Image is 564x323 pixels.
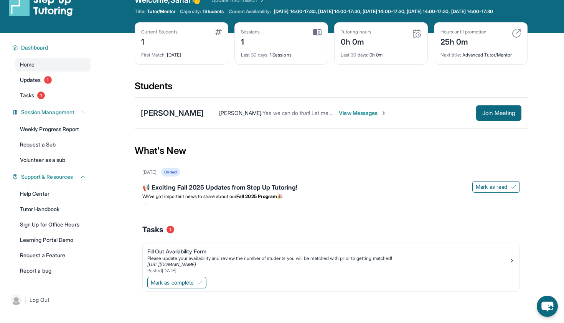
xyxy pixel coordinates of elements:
[512,29,521,38] img: card
[236,193,277,199] strong: Fall 2025 Program
[147,268,509,274] div: Posted [DATE]
[21,173,73,181] span: Support & Resources
[440,35,486,47] div: 25h 0m
[241,52,269,58] span: Last 30 days :
[141,47,222,58] div: [DATE]
[15,233,91,247] a: Learning Portal Demo
[147,248,509,255] div: Fill Out Availability Form
[8,291,91,308] a: |Log Out
[18,44,86,52] button: Dashboard
[274,8,493,15] span: [DATE] 14:00-17:30, [DATE] 14:00-17:30, [DATE] 14:00-17:30, [DATE] 14:00-17:30, [DATE] 14:00-17:30
[141,35,178,47] div: 1
[476,183,507,191] span: Mark as read
[180,8,201,15] span: Capacity:
[440,52,461,58] span: Next title :
[20,76,41,84] span: Updates
[30,296,49,304] span: Log Out
[44,76,52,84] span: 1
[147,8,175,15] span: Tutor/Mentor
[142,183,520,193] div: 📢 Exciting Fall 2025 Updates from Step Up Tutoring!
[272,8,495,15] a: [DATE] 14:00-17:30, [DATE] 14:00-17:30, [DATE] 14:00-17:30, [DATE] 14:00-17:30, [DATE] 14:00-17:30
[412,29,421,38] img: card
[21,44,48,52] span: Dashboard
[241,35,260,47] div: 1
[151,279,194,286] span: Mark as complete
[18,173,86,181] button: Support & Resources
[15,88,91,102] a: Tasks1
[15,58,91,72] a: Home
[11,295,21,305] img: user-img
[341,52,368,58] span: Last 30 days :
[135,134,528,168] div: What's New
[15,138,91,152] a: Request a Sub
[147,277,206,288] button: Mark as complete
[215,29,222,35] img: card
[482,111,515,115] span: Join Meeting
[15,73,91,87] a: Updates1
[161,168,180,176] div: Unread
[339,109,387,117] span: View Messages
[241,29,260,35] div: Sessions
[440,47,521,58] div: Advanced Tutor/Mentor
[203,8,224,15] span: 1 Students
[440,29,486,35] div: Hours until promotion
[510,184,516,190] img: Mark as read
[277,193,283,199] span: 🎉
[141,29,178,35] div: Current Students
[341,47,421,58] div: 0h 0m
[262,110,463,116] span: Yes we can do that! Let me know if there's any other adjustments. See him [DATE]!
[37,92,45,99] span: 1
[147,255,509,261] div: Please update your availability and review the number of students you will be matched with prior ...
[15,153,91,167] a: Volunteer as a sub
[21,108,74,116] span: Session Management
[381,110,387,116] img: Chevron-Right
[229,8,271,15] span: Current Availability:
[341,35,371,47] div: 0h 0m
[241,47,322,58] div: 1 Sessions
[20,61,35,68] span: Home
[537,296,558,317] button: chat-button
[15,218,91,231] a: Sign Up for Office Hours
[135,80,528,97] div: Students
[20,92,34,99] span: Tasks
[25,295,26,305] span: |
[167,226,174,233] span: 1
[15,264,91,278] a: Report a bug
[313,29,322,36] img: card
[476,105,521,121] button: Join Meeting
[143,243,519,275] a: Fill Out Availability FormPlease update your availability and review the number of students you w...
[142,224,163,235] span: Tasks
[142,193,236,199] span: We’ve got important news to share about our
[15,248,91,262] a: Request a Feature
[142,169,157,175] div: [DATE]
[219,110,262,116] span: [PERSON_NAME] :
[197,280,203,286] img: Mark as complete
[147,261,196,267] a: [URL][DOMAIN_NAME]
[141,52,166,58] span: First Match :
[135,8,145,15] span: Title:
[472,181,520,193] button: Mark as read
[15,187,91,201] a: Help Center
[141,108,204,118] div: [PERSON_NAME]
[341,29,371,35] div: Tutoring hours
[18,108,86,116] button: Session Management
[15,202,91,216] a: Tutor Handbook
[15,122,91,136] a: Weekly Progress Report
